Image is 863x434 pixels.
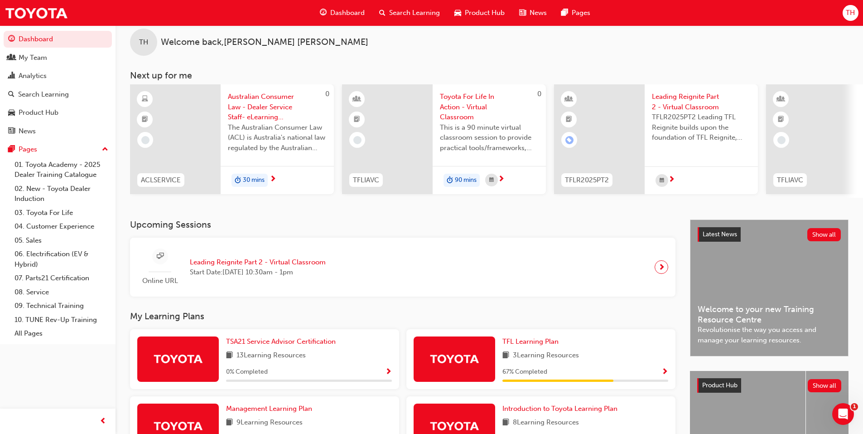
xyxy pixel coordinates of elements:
[353,175,379,185] span: TFLIAVC
[8,146,15,154] span: pages-icon
[4,68,112,84] a: Analytics
[11,206,112,220] a: 03. Toyota For Life
[429,418,479,434] img: Trak
[8,109,15,117] span: car-icon
[11,285,112,299] a: 08. Service
[19,126,36,137] div: News
[566,114,572,126] span: booktick-icon
[226,405,312,413] span: Management Learning Plan
[668,176,675,184] span: next-icon
[513,417,579,429] span: 8 Learning Resources
[353,136,362,144] span: learningRecordVerb_NONE-icon
[512,4,554,22] a: news-iconNews
[660,175,664,186] span: calendar-icon
[228,122,327,153] span: The Australian Consumer Law (ACL) is Australia's national law regulated by the Australian Competi...
[11,247,112,271] a: 06. Electrification (EV & Hybrid)
[130,311,675,322] h3: My Learning Plans
[698,325,841,345] span: Revolutionise the way you access and manage your learning resources.
[440,122,539,153] span: This is a 90 minute virtual classroom session to provide practical tools/frameworks, behaviours a...
[389,8,440,18] span: Search Learning
[843,5,858,21] button: TH
[379,7,386,19] span: search-icon
[354,114,360,126] span: booktick-icon
[698,304,841,325] span: Welcome to your new Training Resource Centre
[141,136,149,144] span: learningRecordVerb_NONE-icon
[502,350,509,361] span: book-icon
[226,417,233,429] span: book-icon
[372,4,447,22] a: search-iconSearch Learning
[100,416,106,427] span: prev-icon
[190,267,326,278] span: Start Date: [DATE] 10:30am - 1pm
[440,92,539,122] span: Toyota For Life In Action - Virtual Classroom
[243,175,265,185] span: 30 mins
[19,53,47,63] div: My Team
[139,37,148,48] span: TH
[8,91,14,99] span: search-icon
[342,84,546,194] a: 0TFLIAVCToyota For Life In Action - Virtual ClassroomThis is a 90 minute virtual classroom sessio...
[565,175,609,185] span: TFLR2025PT2
[447,4,512,22] a: car-iconProduct Hub
[554,4,598,22] a: pages-iconPages
[19,144,37,155] div: Pages
[130,84,334,194] a: 0ACLSERVICEAustralian Consumer Law - Dealer Service Staff- eLearning ModuleThe Australian Consume...
[565,136,574,144] span: learningRecordVerb_ENROLL-icon
[102,144,108,156] span: up-icon
[226,404,316,414] a: Management Learning Plan
[157,251,164,262] span: sessionType_ONLINE_URL-icon
[554,84,758,194] a: TFLR2025PT2Leading Reignite Part 2 - Virtual ClassroomTFLR2025PT2 Leading TFL Reignite builds upo...
[226,336,339,347] a: TSA21 Service Advisor Certification
[808,379,842,392] button: Show all
[11,271,112,285] a: 07. Parts21 Certification
[702,381,738,389] span: Product Hub
[11,313,112,327] a: 10. TUNE Rev-Up Training
[137,245,668,290] a: Online URLLeading Reignite Part 2 - Virtual ClassroomStart Date:[DATE] 10:30am - 1pm
[8,35,15,44] span: guage-icon
[697,378,841,393] a: Product HubShow all
[228,92,327,122] span: Australian Consumer Law - Dealer Service Staff- eLearning Module
[8,54,15,62] span: people-icon
[690,219,849,356] a: Latest NewsShow allWelcome to your new Training Resource CentreRevolutionise the way you access a...
[11,219,112,234] a: 04. Customer Experience
[465,8,505,18] span: Product Hub
[807,228,841,241] button: Show all
[832,403,854,425] iframe: Intercom live chat
[161,37,368,48] span: Welcome back , [PERSON_NAME] [PERSON_NAME]
[354,93,360,105] span: learningResourceType_INSTRUCTOR_LED-icon
[652,112,751,143] span: TFLR2025PT2 Leading TFL Reignite builds upon the foundation of TFL Reignite, reaffirming our comm...
[777,175,803,185] span: TFLIAVC
[153,351,203,366] img: Trak
[502,336,562,347] a: TFL Learning Plan
[226,367,268,377] span: 0 % Completed
[703,230,737,238] span: Latest News
[778,93,784,105] span: learningResourceType_INSTRUCTOR_LED-icon
[5,3,68,23] img: Trak
[142,93,148,105] span: learningResourceType_ELEARNING-icon
[153,418,203,434] img: Trak
[519,7,526,19] span: news-icon
[502,337,559,346] span: TFL Learning Plan
[270,176,276,184] span: next-icon
[502,405,617,413] span: Introduction to Toyota Learning Plan
[4,141,112,158] button: Pages
[116,70,863,81] h3: Next up for me
[561,7,568,19] span: pages-icon
[236,417,303,429] span: 9 Learning Resources
[130,219,675,230] h3: Upcoming Sessions
[537,90,541,98] span: 0
[385,366,392,378] button: Show Progress
[19,71,47,81] div: Analytics
[661,366,668,378] button: Show Progress
[4,123,112,140] a: News
[851,403,858,410] span: 1
[142,114,148,126] span: booktick-icon
[8,127,15,136] span: news-icon
[455,175,477,185] span: 90 mins
[320,7,327,19] span: guage-icon
[190,257,326,268] span: Leading Reignite Part 2 - Virtual Classroom
[661,368,668,376] span: Show Progress
[141,175,181,185] span: ACLSERVICE
[777,136,786,144] span: learningRecordVerb_NONE-icon
[454,7,461,19] span: car-icon
[530,8,547,18] span: News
